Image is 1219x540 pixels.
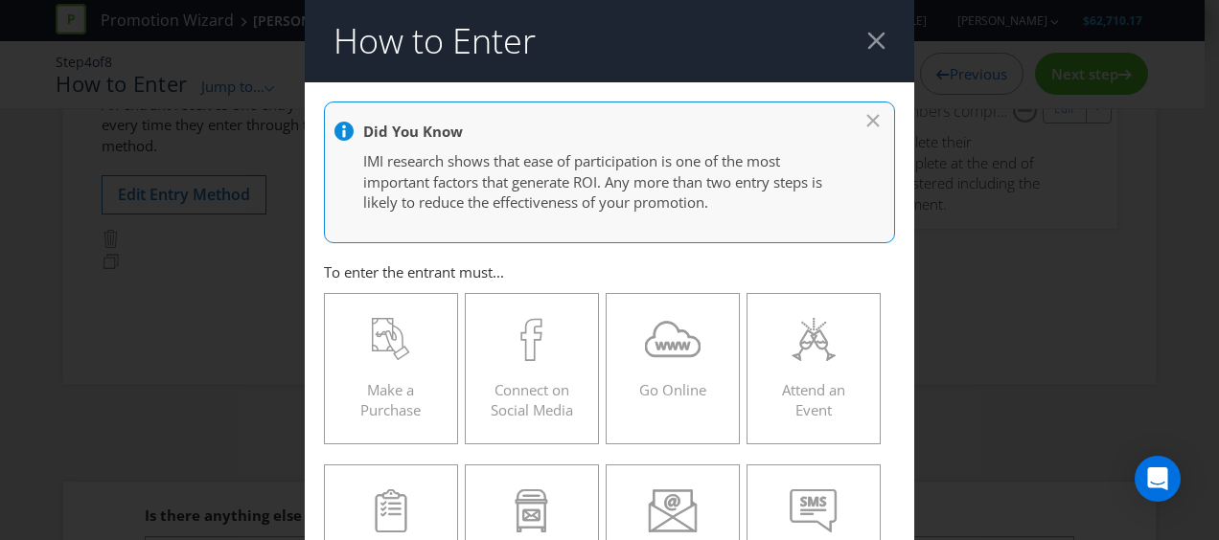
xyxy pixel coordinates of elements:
[324,262,504,281] span: To enter the entrant must...
[333,22,536,60] h2: How to Enter
[639,380,706,399] span: Go Online
[1135,456,1181,502] div: Open Intercom Messenger
[491,380,573,419] span: Connect on Social Media
[782,380,845,419] span: Attend an Event
[360,380,421,419] span: Make a Purchase
[363,151,837,213] p: IMI research shows that ease of participation is one of the most important factors that generate ...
